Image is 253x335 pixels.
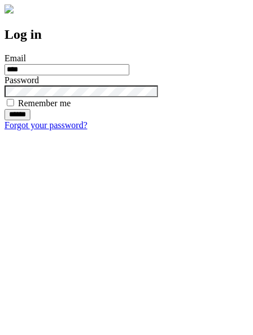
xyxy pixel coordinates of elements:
h2: Log in [4,27,249,42]
label: Email [4,53,26,63]
img: logo-4e3dc11c47720685a147b03b5a06dd966a58ff35d612b21f08c02c0306f2b779.png [4,4,13,13]
label: Password [4,75,39,85]
label: Remember me [18,98,71,108]
a: Forgot your password? [4,120,87,130]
